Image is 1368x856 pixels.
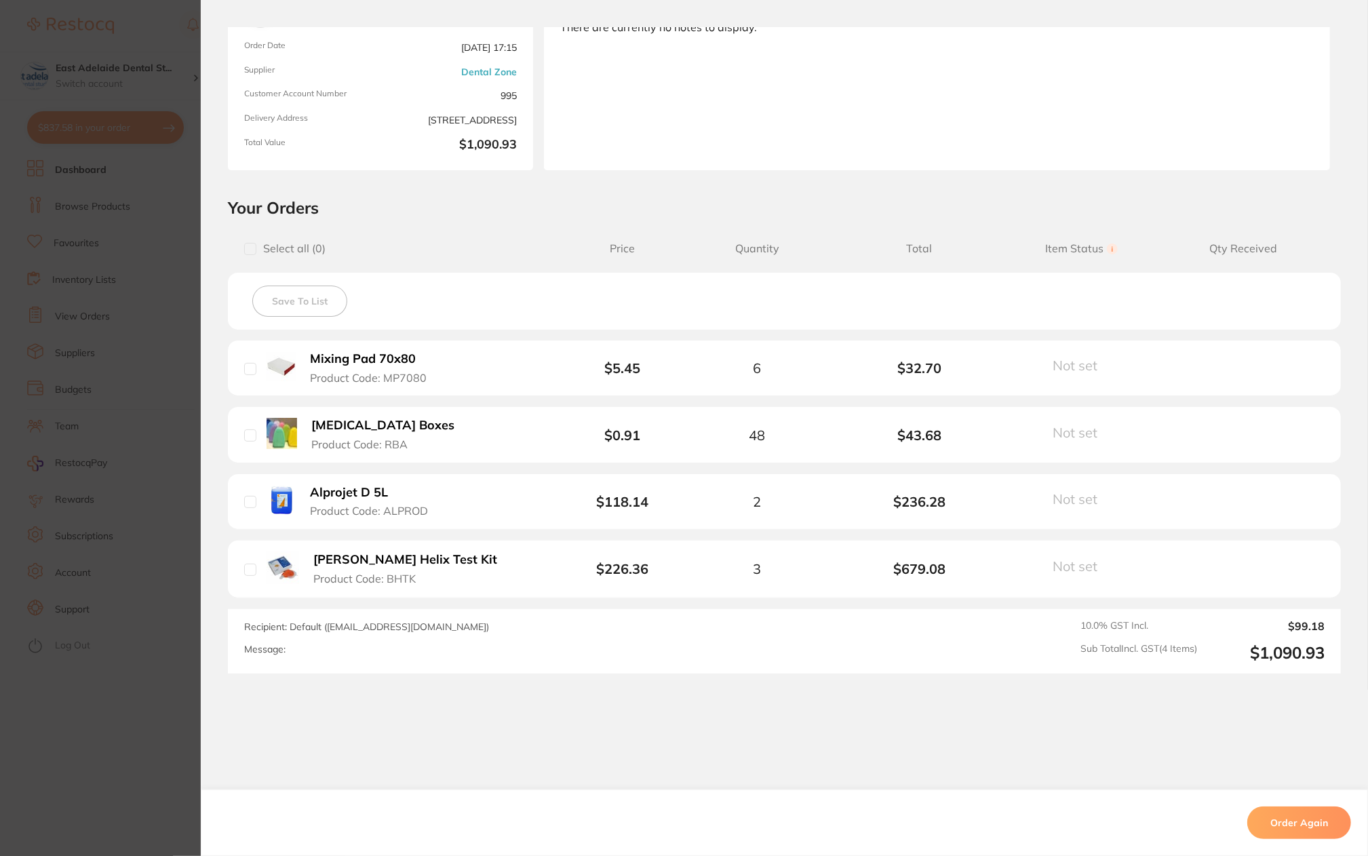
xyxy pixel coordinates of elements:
b: Mixing Pad 70x80 [310,352,416,366]
button: Not set [1049,490,1114,507]
button: [PERSON_NAME] Helix Test Kit Product Code: BHTK [309,552,512,585]
b: [MEDICAL_DATA] Boxes [311,419,454,433]
button: Not set [1049,357,1114,374]
b: [PERSON_NAME] Helix Test Kit [313,553,497,567]
span: Order Date [244,41,375,54]
span: Delivery Address [244,113,375,127]
span: Sub Total Incl. GST ( 4 Items) [1080,643,1197,663]
div: There are currently no notes to display. [560,21,1314,33]
span: Quantity [676,242,838,255]
span: Product Code: MP7080 [310,372,427,384]
button: Not set [1049,424,1114,441]
button: Save To List [252,286,347,317]
span: [STREET_ADDRESS] [386,113,517,127]
span: 48 [749,427,766,443]
span: Price [568,242,676,255]
button: Alprojet D 5L Product Code: ALPROD [307,485,446,518]
h2: Your Orders [228,197,1341,218]
span: Not set [1053,490,1098,507]
b: $0.91 [604,427,640,444]
span: Customer Account Number [244,89,375,102]
output: $99.18 [1208,620,1325,632]
b: $43.68 [838,427,1000,443]
img: Alprojet D 5L [267,486,296,515]
span: 995 [386,89,517,102]
b: Alprojet D 5L [311,486,389,500]
span: Total Value [244,138,375,154]
b: $679.08 [838,561,1000,577]
span: Not set [1053,558,1098,575]
button: Not set [1049,558,1114,575]
span: 6 [754,360,762,376]
span: Supplier [244,65,375,79]
span: [DATE] 17:15 [386,41,517,54]
span: Product Code: RBA [311,438,408,450]
b: $5.45 [604,359,640,376]
label: Message: [244,644,286,655]
span: 10.0 % GST Incl. [1080,620,1197,632]
img: Browne Helix Test Kit [267,551,299,584]
button: Order Again [1247,806,1351,839]
span: Item Status [1000,242,1162,255]
b: $32.70 [838,360,1000,376]
img: Mixing Pad 70x80 [267,352,296,381]
a: Dental Zone [461,66,517,77]
span: Recipient: Default ( [EMAIL_ADDRESS][DOMAIN_NAME] ) [244,621,489,633]
b: $226.36 [596,560,648,577]
img: Retainer Boxes [267,418,297,448]
span: Product Code: ALPROD [311,505,429,517]
span: Total [838,242,1000,255]
span: Qty Received [1162,242,1325,255]
button: Mixing Pad 70x80 Product Code: MP7080 [306,351,445,385]
span: Not set [1053,357,1098,374]
span: Product Code: BHTK [313,572,416,585]
span: 2 [754,494,762,509]
b: $1,090.93 [386,138,517,154]
button: [MEDICAL_DATA] Boxes Product Code: RBA [307,418,471,451]
b: $118.14 [596,493,648,510]
output: $1,090.93 [1208,643,1325,663]
span: Not set [1053,424,1098,441]
span: 3 [754,561,762,577]
b: $236.28 [838,494,1000,509]
span: Select all ( 0 ) [256,242,326,255]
